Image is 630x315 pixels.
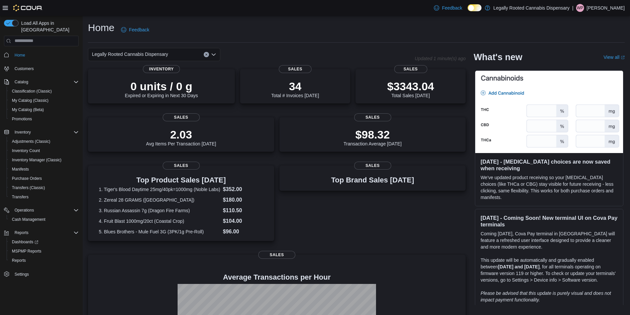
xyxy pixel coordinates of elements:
[12,176,42,181] span: Purchase Orders
[481,291,611,302] em: Please be advised that this update is purely visual and does not impact payment functionality.
[12,78,79,86] span: Catalog
[12,116,32,122] span: Promotions
[431,1,465,15] a: Feedback
[12,258,26,263] span: Reports
[9,193,79,201] span: Transfers
[223,207,263,215] dd: $110.50
[1,228,81,237] button: Reports
[12,229,31,237] button: Reports
[9,184,48,192] a: Transfers (Classic)
[12,185,45,190] span: Transfers (Classic)
[9,216,79,223] span: Cash Management
[223,217,263,225] dd: $104.00
[15,66,34,71] span: Customers
[493,4,569,12] p: Legally Rooted Cannabis Dispensary
[129,26,149,33] span: Feedback
[223,196,263,204] dd: $180.00
[12,65,36,73] a: Customers
[7,183,81,192] button: Transfers (Classic)
[7,114,81,124] button: Promotions
[99,228,220,235] dt: 5. Blues Brothers - Mule Fuel 3G (3PK/1g Pre-Roll)
[163,113,200,121] span: Sales
[9,138,79,145] span: Adjustments (Classic)
[9,165,31,173] a: Manifests
[7,146,81,155] button: Inventory Count
[9,97,79,104] span: My Catalog (Classic)
[9,256,79,264] span: Reports
[99,186,220,193] dt: 1. Tiger's Blood Daytime 25mg/40pk=1000mg (Noble Labs)
[7,87,81,96] button: Classification (Classic)
[99,218,220,224] dt: 4. Fruit Blast 1000mg/20ct (Coastal Crop)
[271,80,319,98] div: Total # Invoices [DATE]
[7,165,81,174] button: Manifests
[4,48,79,296] nav: Complex example
[12,78,31,86] button: Catalog
[587,4,625,12] p: [PERSON_NAME]
[15,53,25,58] span: Home
[13,5,43,11] img: Cova
[12,206,79,214] span: Operations
[577,4,583,12] span: WP
[9,115,35,123] a: Promotions
[481,158,618,172] h3: [DATE] - [MEDICAL_DATA] choices are now saved when receiving
[9,147,79,155] span: Inventory Count
[7,105,81,114] button: My Catalog (Beta)
[15,272,29,277] span: Settings
[354,162,391,170] span: Sales
[19,20,79,33] span: Load All Apps in [GEOGRAPHIC_DATA]
[12,157,62,163] span: Inventory Manager (Classic)
[9,184,79,192] span: Transfers (Classic)
[7,237,81,247] a: Dashboards
[1,50,81,60] button: Home
[12,128,33,136] button: Inventory
[12,206,37,214] button: Operations
[1,77,81,87] button: Catalog
[258,251,295,259] span: Sales
[125,80,198,98] div: Expired or Expiring in Next 30 Days
[9,175,45,182] a: Purchase Orders
[7,192,81,202] button: Transfers
[12,51,28,59] a: Home
[12,139,50,144] span: Adjustments (Classic)
[9,247,44,255] a: MSPMP Reports
[9,175,79,182] span: Purchase Orders
[12,128,79,136] span: Inventory
[223,228,263,236] dd: $96.00
[9,238,41,246] a: Dashboards
[12,148,40,153] span: Inventory Count
[88,21,114,34] h1: Home
[125,80,198,93] p: 0 units / 0 g
[12,64,79,73] span: Customers
[9,256,28,264] a: Reports
[15,130,31,135] span: Inventory
[7,247,81,256] button: MSPMP Reports
[12,89,52,94] span: Classification (Classic)
[354,113,391,121] span: Sales
[474,52,522,62] h2: What's new
[12,167,29,172] span: Manifests
[576,4,584,12] div: William Prince
[12,270,79,278] span: Settings
[12,107,44,112] span: My Catalog (Beta)
[394,65,427,73] span: Sales
[7,256,81,265] button: Reports
[9,156,79,164] span: Inventory Manager (Classic)
[9,87,79,95] span: Classification (Classic)
[9,156,64,164] a: Inventory Manager (Classic)
[387,80,434,93] p: $3343.04
[9,247,79,255] span: MSPMP Reports
[1,64,81,73] button: Customers
[92,50,168,58] span: Legally Rooted Cannabis Dispensary
[9,165,79,173] span: Manifests
[1,206,81,215] button: Operations
[7,137,81,146] button: Adjustments (Classic)
[279,65,312,73] span: Sales
[481,230,618,250] p: Coming [DATE], Cova Pay terminal in [GEOGRAPHIC_DATA] will feature a refreshed user interface des...
[12,51,79,59] span: Home
[118,23,152,36] a: Feedback
[9,115,79,123] span: Promotions
[204,52,209,57] button: Clear input
[15,79,28,85] span: Catalog
[9,147,43,155] a: Inventory Count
